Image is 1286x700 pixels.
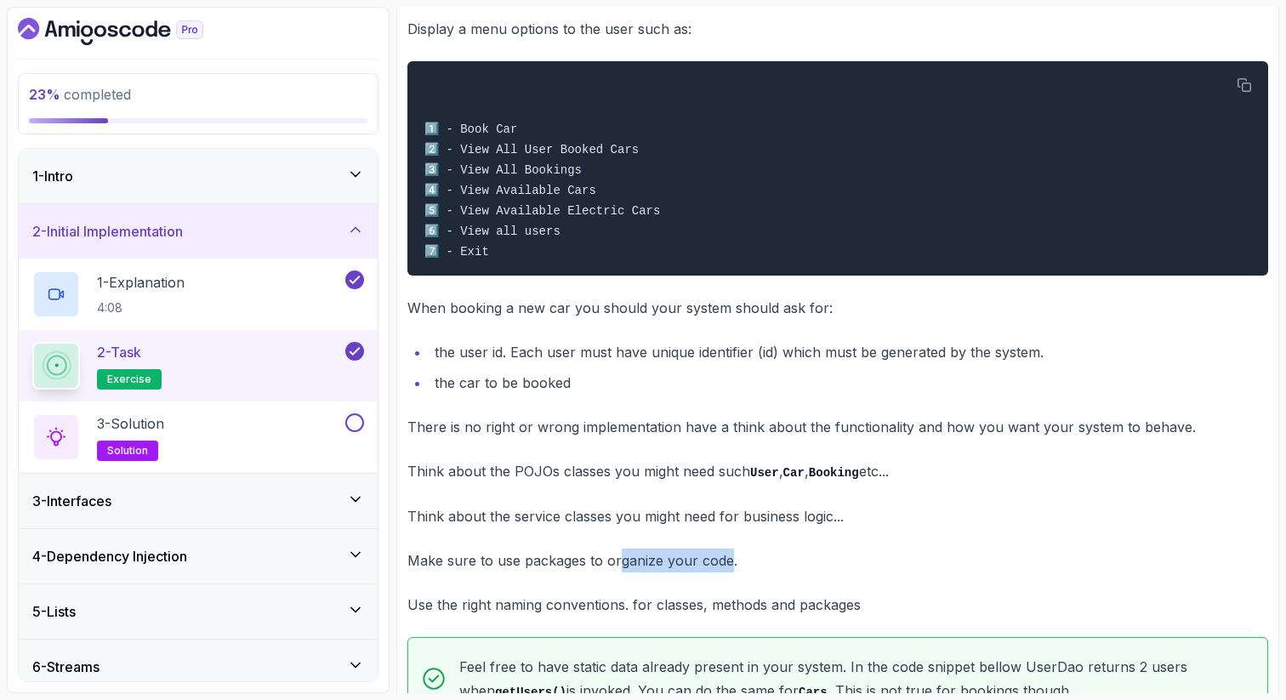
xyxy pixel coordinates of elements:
button: 2-Taskexercise [32,342,364,390]
button: 5-Lists [19,584,378,639]
li: the user id. Each user must have unique identifier (id) which must be generated by the system. [430,340,1268,364]
p: 2 - Task [97,342,141,362]
button: 1-Explanation4:08 [32,270,364,318]
code: getUsers() [495,686,566,699]
p: 4:08 [97,299,185,316]
code: Car [783,466,805,480]
code: User [750,466,779,480]
p: Use the right naming conventions. for classes, methods and packages [407,593,1268,617]
span: 23 % [29,86,60,103]
p: 1 - Explanation [97,272,185,293]
code: Cars [799,686,828,699]
p: When booking a new car you should your system should ask for: [407,296,1268,320]
button: 6-Streams [19,640,378,694]
button: 3-Solutionsolution [32,413,364,461]
h3: 2 - Initial Implementation [32,221,183,242]
button: 4-Dependency Injection [19,529,378,583]
p: Make sure to use packages to organize your code. [407,549,1268,572]
h3: 1 - Intro [32,166,73,186]
p: Think about the POJOs classes you might need such , , etc... [407,459,1268,484]
a: Dashboard [18,18,242,45]
button: 2-Initial Implementation [19,204,378,259]
h3: 3 - Interfaces [32,491,111,511]
h3: 6 - Streams [32,657,100,677]
button: 1-Intro [19,149,378,203]
p: Think about the service classes you might need for business logic... [407,504,1268,528]
p: 3 - Solution [97,413,164,434]
span: solution [107,444,148,458]
span: exercise [107,373,151,386]
h3: 5 - Lists [32,601,76,622]
li: the car to be booked [430,371,1268,395]
p: There is no right or wrong implementation have a think about the functionality and how you want y... [407,415,1268,439]
p: Display a menu options to the user such as: [407,17,1268,41]
span: completed [29,86,131,103]
button: 3-Interfaces [19,474,378,528]
code: Booking [809,466,859,480]
h3: 4 - Dependency Injection [32,546,187,566]
code: 1️⃣ - Book Car 2️⃣ - View All User Booked Cars 3️⃣ - View All Bookings 4️⃣ - View Available Cars ... [424,122,660,259]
